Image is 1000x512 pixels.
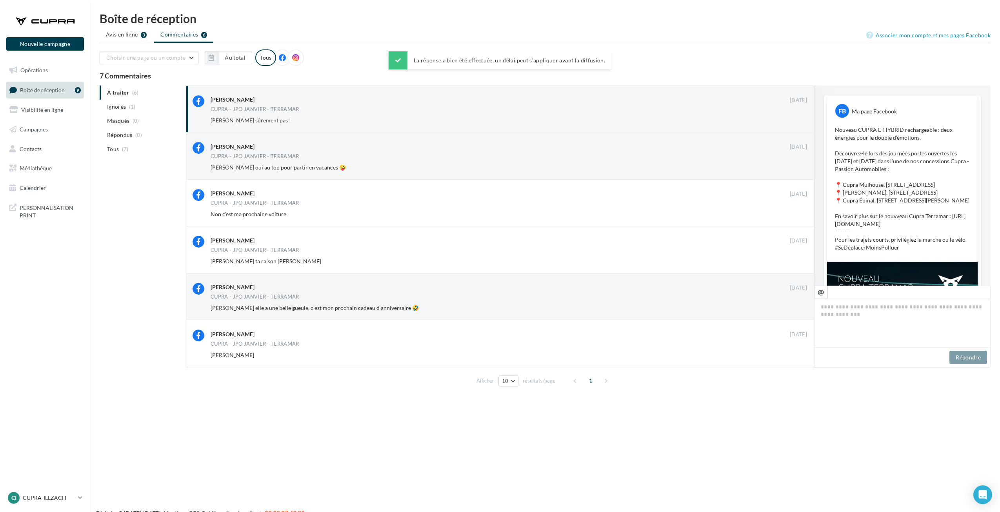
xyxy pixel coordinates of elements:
[21,106,63,113] span: Visibilité en ligne
[211,294,299,299] div: CUPRA - JPO JANVIER - TERRAMAR
[11,494,16,502] span: CI
[211,330,255,338] div: [PERSON_NAME]
[973,485,992,504] div: Open Intercom Messenger
[129,104,136,110] span: (1)
[211,248,299,253] div: CUPRA - JPO JANVIER - TERRAMAR
[5,82,85,98] a: Boîte de réception9
[211,117,291,124] span: [PERSON_NAME] sûrement pas !
[790,144,807,151] span: [DATE]
[20,145,42,152] span: Contacts
[205,51,252,64] button: Au total
[502,378,509,384] span: 10
[790,237,807,244] span: [DATE]
[107,103,126,111] span: Ignorés
[211,304,419,311] span: [PERSON_NAME] elle a une belle gueule, c est mon prochain cadeau d anniversaire 🤣
[211,200,299,206] div: CUPRA - JPO JANVIER - TERRAMAR
[523,377,555,384] span: résultats/page
[790,97,807,104] span: [DATE]
[107,117,129,125] span: Masqués
[211,283,255,291] div: [PERSON_NAME]
[106,31,138,38] span: Avis en ligne
[20,126,48,133] span: Campagnes
[255,49,276,66] div: Tous
[818,288,824,295] i: @
[5,102,85,118] a: Visibilité en ligne
[866,31,991,40] a: Associer mon compte et mes pages Facebook
[814,286,827,299] button: @
[211,143,255,151] div: [PERSON_NAME]
[106,54,185,61] span: Choisir une page ou un compte
[790,331,807,338] span: [DATE]
[23,494,75,502] p: CUPRA-ILLZACH
[133,118,139,124] span: (0)
[20,86,65,93] span: Boîte de réception
[20,184,46,191] span: Calendrier
[211,258,321,264] span: [PERSON_NAME] ta raison [PERSON_NAME]
[20,202,81,219] span: PERSONNALISATION PRINT
[5,62,85,78] a: Opérations
[211,211,286,217] span: Non c’est ma prochaine voiture
[476,377,494,384] span: Afficher
[75,87,81,93] div: 9
[5,199,85,222] a: PERSONNALISATION PRINT
[835,104,849,118] div: FB
[790,284,807,292] span: [DATE]
[852,108,897,115] div: Ma page Facebook
[122,146,129,152] span: (7)
[100,51,198,64] button: Choisir une page ou un compte
[498,375,518,386] button: 10
[211,96,255,104] div: [PERSON_NAME]
[141,32,147,38] div: 3
[107,145,119,153] span: Tous
[100,13,991,24] div: Boîte de réception
[211,164,346,171] span: [PERSON_NAME] oui au top pour partir en vacances 🤪
[5,141,85,157] a: Contacts
[389,51,611,69] div: La réponse a bien été effectuée, un délai peut s’appliquer avant la diffusion.
[211,107,299,112] div: CUPRA - JPO JANVIER - TERRAMAR
[6,490,84,505] a: CI CUPRA-ILLZACH
[5,160,85,177] a: Médiathèque
[6,37,84,51] button: Nouvelle campagne
[211,341,299,346] div: CUPRA - JPO JANVIER - TERRAMAR
[5,121,85,138] a: Campagnes
[211,237,255,244] div: [PERSON_NAME]
[584,374,597,387] span: 1
[211,154,299,159] div: CUPRA - JPO JANVIER - TERRAMAR
[100,72,991,79] div: 7 Commentaires
[135,132,142,138] span: (0)
[211,352,254,358] span: [PERSON_NAME]
[5,180,85,196] a: Calendrier
[107,131,133,139] span: Répondus
[835,126,970,251] p: Nouveau CUPRA E-HYBRID rechargeable : deux énergies pour le double d’émotions. Découvrez-le lors ...
[790,191,807,198] span: [DATE]
[211,189,255,197] div: [PERSON_NAME]
[218,51,252,64] button: Au total
[20,165,52,171] span: Médiathèque
[20,67,48,73] span: Opérations
[949,351,987,364] button: Répondre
